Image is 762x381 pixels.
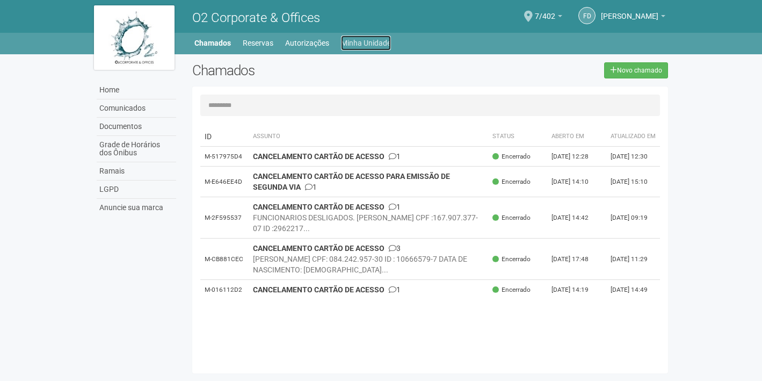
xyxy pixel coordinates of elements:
span: 3 [389,244,401,253]
td: M-2F595537 [200,197,249,239]
strong: CANCELAMENTO CARTÃO DE ACESSO [253,203,384,211]
img: logo.jpg [94,5,175,70]
a: Novo chamado [604,62,668,78]
td: [DATE] 12:30 [606,147,660,167]
strong: CANCELAMENTO CARTÃO DE ACESSO [253,244,384,253]
td: M-517975D4 [200,147,249,167]
td: [DATE] 15:10 [606,167,660,197]
span: O2 Corporate & Offices [192,10,320,25]
strong: CANCELAMENTO CARTÃO DE ACESSO [253,152,384,161]
a: Autorizações [285,35,329,51]
a: Minha Unidade [341,35,391,51]
div: [PERSON_NAME] CPF: 084.242.957-30 ID : 10666579-7 DATA DE NASCIMENTO: [DEMOGRAPHIC_DATA]... [253,254,484,275]
a: Grade de Horários dos Ônibus [97,136,176,162]
span: Encerrado [492,177,531,186]
th: Atualizado em [606,127,660,147]
a: LGPD [97,181,176,199]
td: [DATE] 14:10 [547,167,606,197]
span: Encerrado [492,213,531,222]
td: [DATE] 12:28 [547,147,606,167]
th: Aberto em [547,127,606,147]
a: Home [97,81,176,99]
span: Encerrado [492,285,531,294]
td: [DATE] 14:49 [606,280,660,300]
span: 7/402 [535,2,555,20]
td: M-016112D2 [200,280,249,300]
span: 1 [389,152,401,161]
a: Fd [578,7,596,24]
span: Encerrado [492,255,531,264]
a: [PERSON_NAME] [601,13,665,22]
span: 1 [389,203,401,211]
span: Fabio da Costa Carvalho [601,2,658,20]
a: Anuncie sua marca [97,199,176,217]
a: Documentos [97,118,176,136]
a: Chamados [194,35,231,51]
a: Comunicados [97,99,176,118]
strong: CANCELAMENTO CARTÃO DE ACESSO PARA EMISSÃO DE SEGUNDA VIA [253,172,450,191]
strong: CANCELAMENTO CARTÃO DE ACESSO [253,285,384,294]
td: M-E646EE4D [200,167,249,197]
span: Encerrado [492,152,531,161]
span: 1 [305,183,317,191]
h2: Chamados [192,62,381,78]
th: Assunto [249,127,489,147]
a: Ramais [97,162,176,181]
td: ID [200,127,249,147]
a: Reservas [243,35,273,51]
div: FUNCIONARIOS DESLIGADOS. [PERSON_NAME] CPF :167.907.377-07 ID :2962217... [253,212,484,234]
td: M-CB881CEC [200,239,249,280]
th: Status [488,127,547,147]
td: [DATE] 17:48 [547,239,606,280]
td: [DATE] 14:42 [547,197,606,239]
a: 7/402 [535,13,562,22]
td: [DATE] 09:19 [606,197,660,239]
td: [DATE] 11:29 [606,239,660,280]
td: [DATE] 14:19 [547,280,606,300]
span: 1 [389,285,401,294]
